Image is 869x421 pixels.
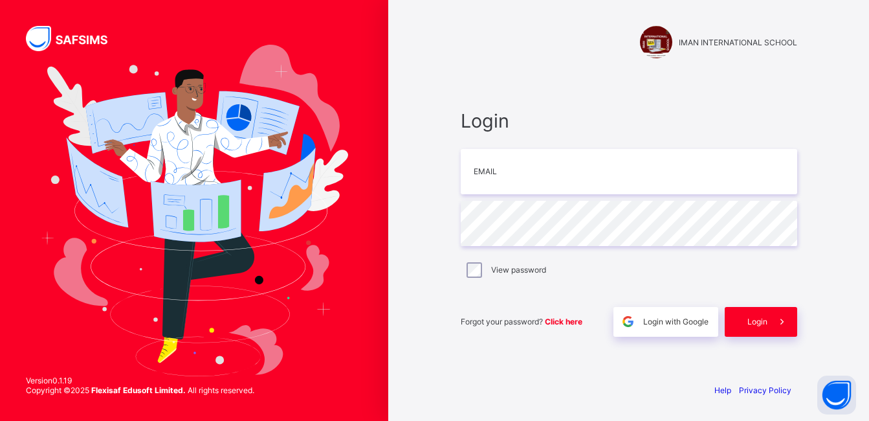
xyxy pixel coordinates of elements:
span: Version 0.1.19 [26,376,254,385]
a: Privacy Policy [739,385,791,395]
a: Help [714,385,731,395]
strong: Flexisaf Edusoft Limited. [91,385,186,395]
img: Hero Image [40,45,348,376]
button: Open asap [817,376,856,415]
span: Forgot your password? [461,317,582,326]
span: Copyright © 2025 All rights reserved. [26,385,254,395]
img: SAFSIMS Logo [26,26,123,51]
span: Login [461,109,797,132]
a: Click here [545,317,582,326]
label: View password [491,265,546,275]
span: IMAN INTERNATIONAL SCHOOL [679,38,797,47]
span: Login with Google [643,317,709,326]
img: google.396cfc9801f0270233282035f929180a.svg [621,314,635,329]
span: Login [747,317,767,326]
